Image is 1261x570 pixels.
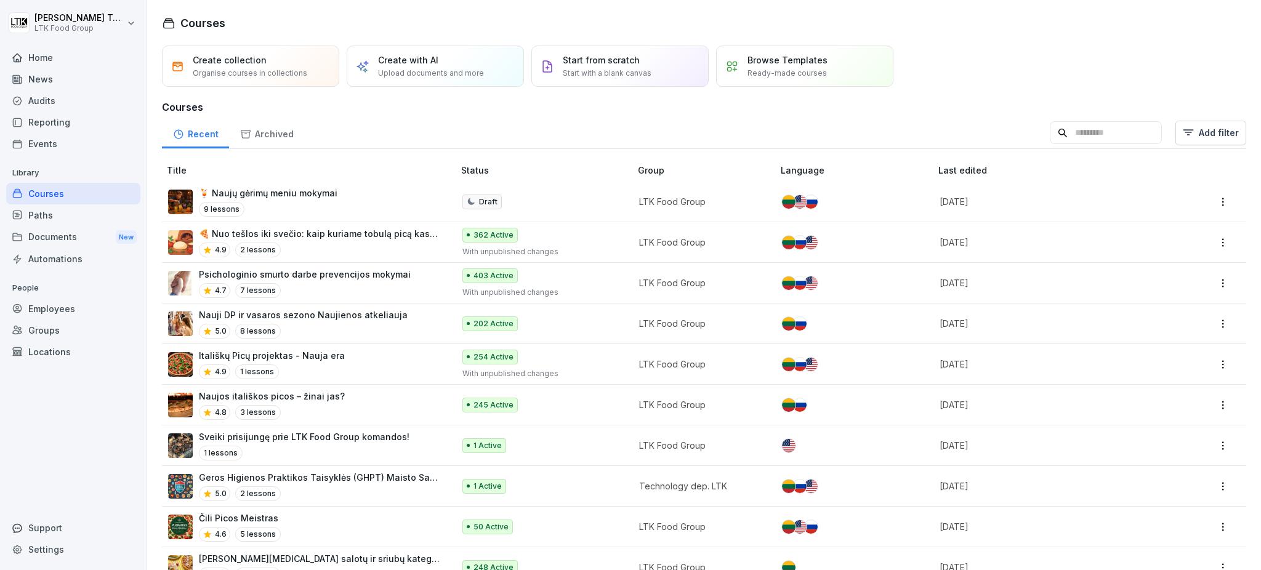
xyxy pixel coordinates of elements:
[793,520,807,534] img: us.svg
[639,358,761,371] p: LTK Food Group
[638,164,776,177] p: Group
[782,195,796,209] img: lt.svg
[639,520,761,533] p: LTK Food Group
[782,236,796,249] img: lt.svg
[473,399,514,411] p: 245 Active
[639,317,761,330] p: LTK Food Group
[782,276,796,290] img: lt.svg
[6,183,140,204] a: Courses
[167,164,456,177] p: Title
[804,520,818,534] img: ru.svg
[6,341,140,363] a: Locations
[6,47,140,68] a: Home
[6,68,140,90] div: News
[6,111,140,133] div: Reporting
[793,398,807,412] img: ru.svg
[461,164,634,177] p: Status
[473,440,502,451] p: 1 Active
[193,54,267,66] p: Create collection
[639,398,761,411] p: LTK Food Group
[378,68,484,79] p: Upload documents and more
[162,117,229,148] a: Recent
[168,393,193,417] img: j6p8nacpxa9w6vbzyquke6uf.png
[940,520,1153,533] p: [DATE]
[6,248,140,270] a: Automations
[162,100,1246,114] h3: Courses
[116,230,137,244] div: New
[199,349,345,362] p: Itališkų Picų projektas - Nauja era
[940,439,1153,452] p: [DATE]
[940,480,1153,492] p: [DATE]
[168,311,193,336] img: u49ee7h6de0efkuueawfgupt.png
[804,236,818,249] img: us.svg
[168,271,193,295] img: gkstgtivdreqost45acpow74.png
[781,164,933,177] p: Language
[639,276,761,289] p: LTK Food Group
[782,358,796,371] img: lt.svg
[235,364,279,379] p: 1 lessons
[782,520,796,534] img: lt.svg
[940,236,1153,249] p: [DATE]
[940,358,1153,371] p: [DATE]
[940,398,1153,411] p: [DATE]
[34,24,124,33] p: LTK Food Group
[215,326,227,337] p: 5.0
[793,195,807,209] img: us.svg
[378,54,438,66] p: Create with AI
[940,195,1153,208] p: [DATE]
[940,317,1153,330] p: [DATE]
[793,317,807,331] img: ru.svg
[180,15,225,31] h1: Courses
[6,298,140,319] a: Employees
[473,230,514,241] p: 362 Active
[215,529,227,540] p: 4.6
[168,190,193,214] img: ujama5u5446563vusf5r8ak2.png
[6,278,140,298] p: People
[34,13,124,23] p: [PERSON_NAME] Tumašiene
[199,268,411,281] p: Psichologinio smurto darbe prevencijos mokymai
[473,351,514,363] p: 254 Active
[639,236,761,249] p: LTK Food Group
[747,54,828,66] p: Browse Templates
[6,90,140,111] a: Audits
[193,68,307,79] p: Organise courses in collections
[235,243,281,257] p: 2 lessons
[804,276,818,290] img: us.svg
[235,324,281,339] p: 8 lessons
[199,512,281,524] p: Čili Picos Meistras
[462,246,619,257] p: With unpublished changes
[639,439,761,452] p: LTK Food Group
[215,366,227,377] p: 4.9
[215,244,227,255] p: 4.9
[6,133,140,155] a: Events
[199,446,243,460] p: 1 lessons
[235,527,281,542] p: 5 lessons
[1175,121,1246,145] button: Add filter
[168,515,193,539] img: yo7qqi3zq6jvcu476py35rt8.png
[804,195,818,209] img: ru.svg
[479,196,498,207] p: Draft
[938,164,1167,177] p: Last edited
[215,488,227,499] p: 5.0
[782,317,796,331] img: lt.svg
[199,187,337,199] p: 🍹 Naujų gėrimų meniu mokymai
[473,481,502,492] p: 1 Active
[639,195,761,208] p: LTK Food Group
[793,480,807,493] img: ru.svg
[199,552,441,565] p: [PERSON_NAME][MEDICAL_DATA] salotų ir sriubų kategorijų testas
[229,117,304,148] a: Archived
[215,407,227,418] p: 4.8
[6,204,140,226] a: Paths
[563,54,640,66] p: Start from scratch
[747,68,827,79] p: Ready-made courses
[782,439,796,452] img: us.svg
[6,226,140,249] a: DocumentsNew
[6,517,140,539] div: Support
[235,405,281,420] p: 3 lessons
